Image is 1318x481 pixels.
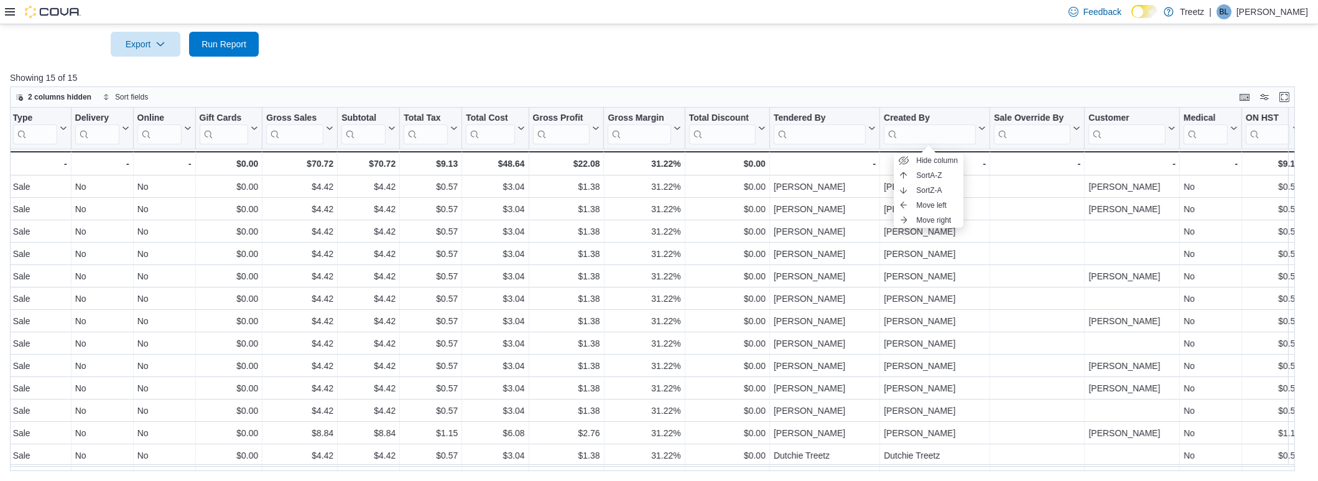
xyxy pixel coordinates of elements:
[608,314,681,329] div: 31.22%
[1246,381,1300,396] div: $0.57
[689,448,766,463] div: $0.00
[1184,358,1238,373] div: No
[200,112,249,124] div: Gift Cards
[1084,6,1121,18] span: Feedback
[341,336,396,351] div: $4.42
[75,426,129,441] div: No
[1246,246,1300,261] div: $0.57
[404,179,458,194] div: $0.57
[533,291,600,306] div: $1.38
[1217,4,1232,19] div: Brandon Lee
[884,336,986,351] div: [PERSON_NAME]
[200,156,259,171] div: $0.00
[533,448,600,463] div: $1.38
[533,224,600,239] div: $1.38
[994,112,1070,124] div: Sale Override By
[341,426,396,441] div: $8.84
[1246,202,1300,217] div: $0.57
[266,179,333,194] div: $4.42
[608,269,681,284] div: 31.22%
[13,246,67,261] div: Sale
[137,112,182,144] div: Online
[1184,291,1238,306] div: No
[533,246,600,261] div: $1.38
[13,314,67,329] div: Sale
[608,426,681,441] div: 31.22%
[404,403,458,418] div: $0.57
[341,202,396,217] div: $4.42
[689,381,766,396] div: $0.00
[1088,112,1176,144] button: Customer
[137,314,192,329] div: No
[13,291,67,306] div: Sale
[266,426,333,441] div: $8.84
[75,202,129,217] div: No
[608,112,680,144] button: Gross Margin
[884,426,986,441] div: [PERSON_NAME]
[608,112,671,124] div: Gross Margin
[266,291,333,306] div: $4.42
[200,112,259,144] button: Gift Cards
[137,112,192,144] button: Online
[1088,358,1176,373] div: [PERSON_NAME]
[75,358,129,373] div: No
[1237,4,1308,19] p: [PERSON_NAME]
[1246,269,1300,284] div: $0.57
[137,156,192,171] div: -
[28,92,91,102] span: 2 columns hidden
[466,403,524,418] div: $3.04
[200,358,259,373] div: $0.00
[533,156,600,171] div: $22.08
[1184,224,1238,239] div: No
[608,403,681,418] div: 31.22%
[137,291,192,306] div: No
[689,291,766,306] div: $0.00
[994,156,1080,171] div: -
[884,358,986,373] div: [PERSON_NAME]
[404,448,458,463] div: $0.57
[200,426,259,441] div: $0.00
[137,224,192,239] div: No
[75,403,129,418] div: No
[1088,426,1176,441] div: [PERSON_NAME]
[13,156,67,171] div: -
[608,381,681,396] div: 31.22%
[774,112,866,144] div: Tendered By
[689,202,766,217] div: $0.00
[689,314,766,329] div: $0.00
[13,112,67,144] button: Type
[75,112,119,124] div: Delivery
[1246,426,1300,441] div: $1.15
[341,314,396,329] div: $4.42
[1246,291,1300,306] div: $0.57
[884,448,986,463] div: Dutchie Treetz
[75,381,129,396] div: No
[994,112,1080,144] button: Sale Override By
[1184,112,1228,144] div: Medical
[1246,403,1300,418] div: $0.57
[341,381,396,396] div: $4.42
[533,358,600,373] div: $1.38
[689,156,766,171] div: $0.00
[1246,112,1300,144] button: ON HST
[884,403,986,418] div: [PERSON_NAME]
[1184,314,1238,329] div: No
[1184,246,1238,261] div: No
[466,202,524,217] div: $3.04
[916,215,951,225] span: Move right
[466,179,524,194] div: $3.04
[1088,156,1176,171] div: -
[884,112,986,144] button: Created By
[774,202,876,217] div: [PERSON_NAME]
[608,246,681,261] div: 31.22%
[404,358,458,373] div: $0.57
[533,269,600,284] div: $1.38
[916,170,942,180] span: Sort A-Z
[608,358,681,373] div: 31.22%
[266,246,333,261] div: $4.42
[533,202,600,217] div: $1.38
[533,314,600,329] div: $1.38
[10,72,1308,84] p: Showing 15 of 15
[533,403,600,418] div: $1.38
[200,291,259,306] div: $0.00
